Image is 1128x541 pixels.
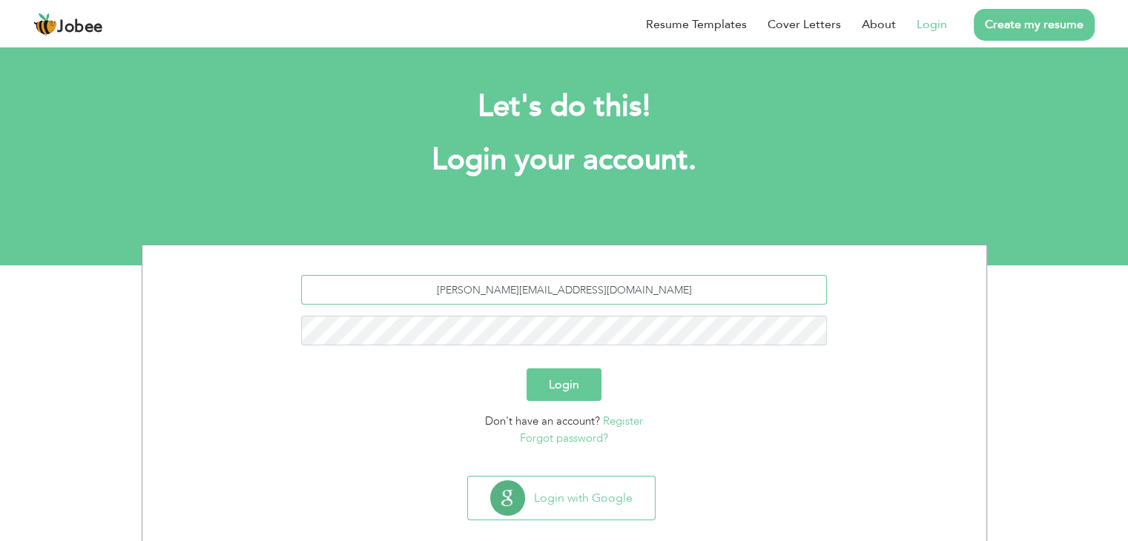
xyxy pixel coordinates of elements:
[33,13,57,36] img: jobee.io
[646,16,747,33] a: Resume Templates
[917,16,947,33] a: Login
[468,477,655,520] button: Login with Google
[57,19,103,36] span: Jobee
[603,414,643,428] a: Register
[485,414,600,428] span: Don't have an account?
[164,87,965,126] h2: Let's do this!
[862,16,896,33] a: About
[974,9,1095,41] a: Create my resume
[768,16,841,33] a: Cover Letters
[301,275,827,305] input: Email
[164,141,965,179] h1: Login your account.
[527,368,601,401] button: Login
[520,431,608,445] a: Forgot password?
[33,13,103,36] a: Jobee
